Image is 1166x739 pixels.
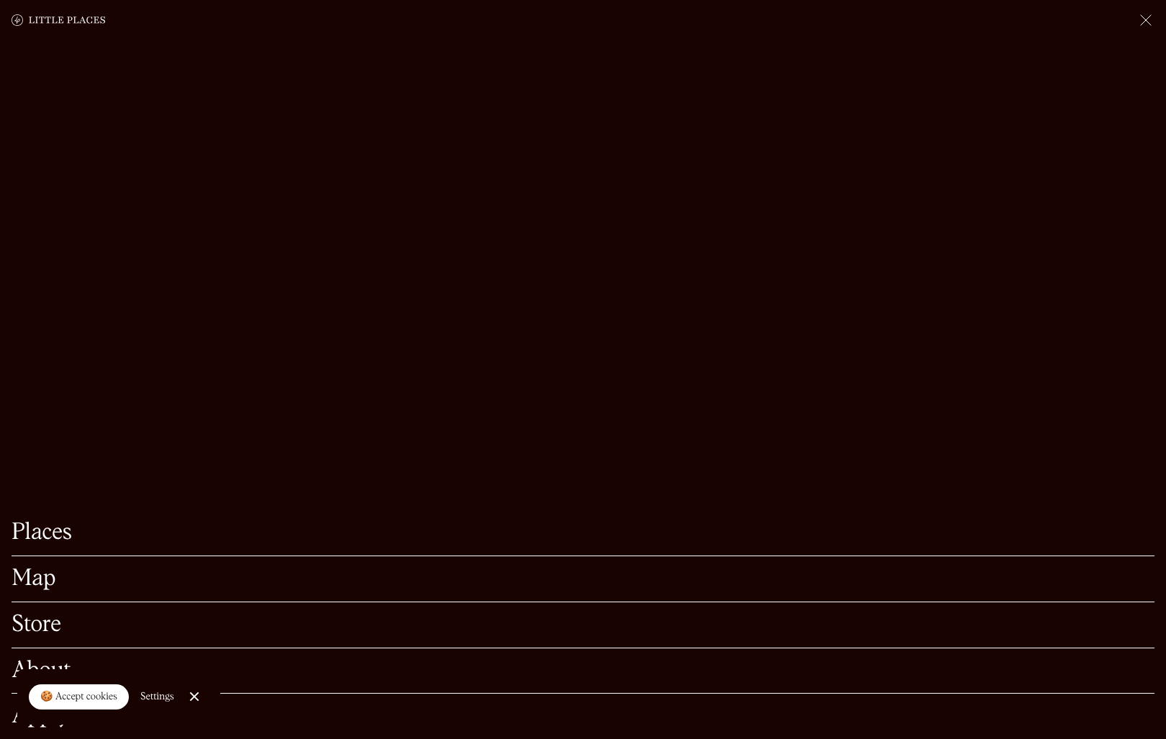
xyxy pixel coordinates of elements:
a: 🍪 Accept cookies [29,684,129,710]
div: Settings [140,692,174,702]
a: About [12,660,1154,682]
a: Store [12,614,1154,636]
a: Apply [12,705,1154,727]
div: 🍪 Accept cookies [40,690,117,704]
a: Map [12,568,1154,590]
a: Settings [140,681,174,713]
a: Close Cookie Popup [180,682,209,711]
a: Places [12,522,1154,544]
